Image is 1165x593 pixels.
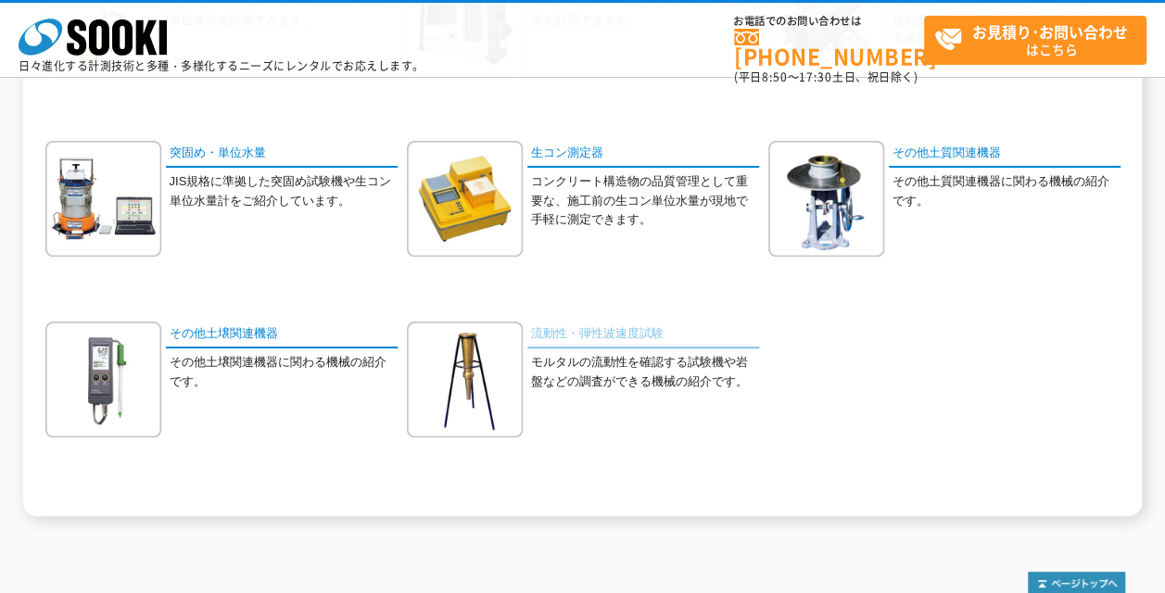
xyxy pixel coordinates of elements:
[734,29,924,67] a: [PHONE_NUMBER]
[924,16,1146,65] a: お見積り･お問い合わせはこちら
[45,141,161,257] img: 突固め・単位水量
[762,69,788,85] span: 8:50
[734,69,918,85] span: (平日 ～ 土日、祝日除く)
[45,322,161,437] img: その他土壌関連機器
[768,141,884,257] img: その他土質関連機器
[19,60,424,71] p: 日々進化する計測技術と多種・多様化するニーズにレンタルでお応えします。
[531,172,759,230] p: コンクリート構造物の品質管理として重要な、施工前の生コン単位水量が現地で手軽に測定できます。
[170,353,398,392] p: その他土壌関連機器に関わる機械の紹介です。
[527,322,759,348] a: 流動性・弾性波速度試験
[407,322,523,437] img: 流動性・弾性波速度試験
[527,141,759,168] a: 生コン測定器
[407,141,523,257] img: 生コン測定器
[799,69,832,85] span: 17:30
[166,322,398,348] a: その他土壌関連機器
[972,20,1128,43] strong: お見積り･お問い合わせ
[531,353,759,392] p: モルタルの流動性を確認する試験機や岩盤などの調査ができる機械の紹介です。
[166,141,398,168] a: 突固め・単位水量
[934,17,1146,63] span: はこちら
[734,16,924,27] span: お電話でのお問い合わせは
[170,172,398,211] p: JIS規格に準拠した突固め試験機や生コン単位水量計をご紹介しています。
[889,141,1121,168] a: その他土質関連機器
[893,172,1121,211] p: その他土質関連機器に関わる機械の紹介です。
